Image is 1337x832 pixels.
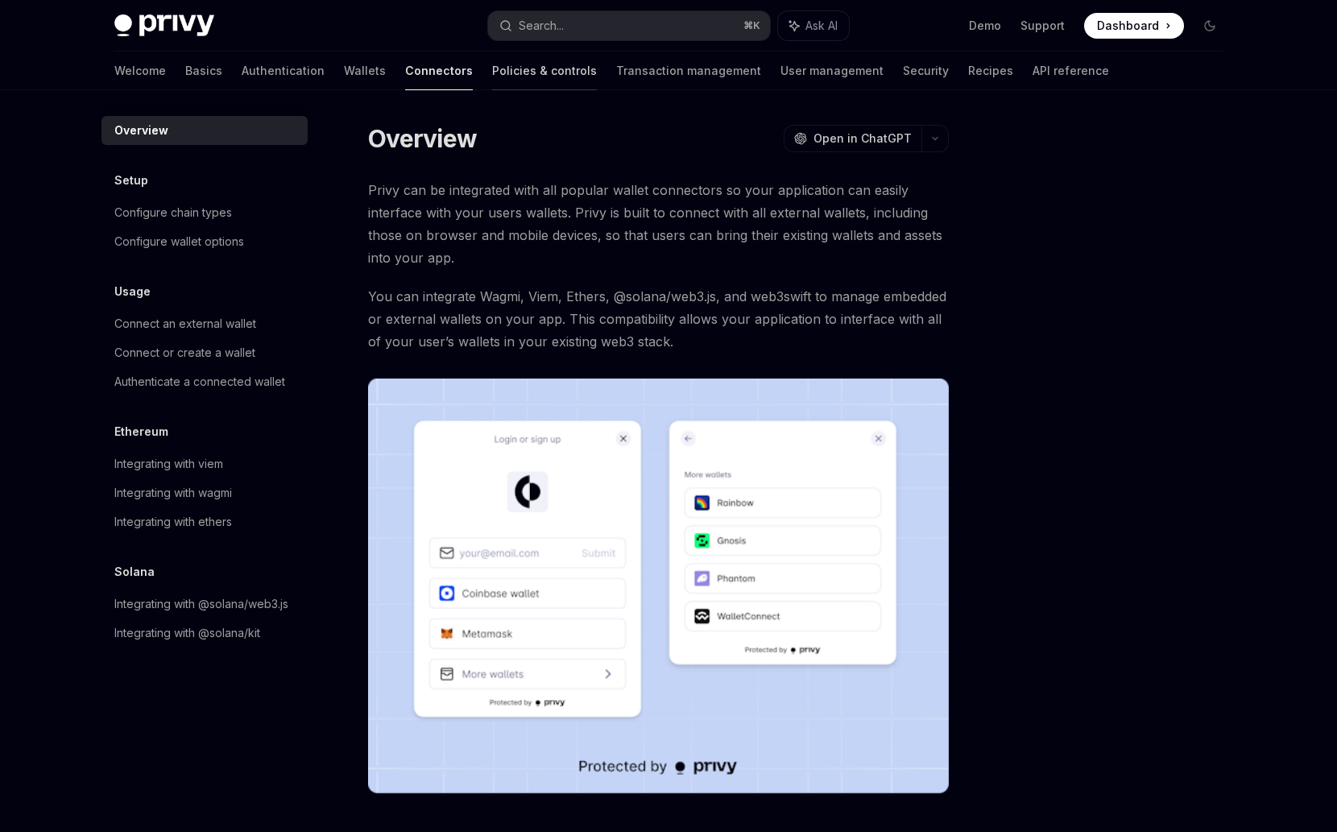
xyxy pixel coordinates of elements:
button: Toggle dark mode [1197,13,1223,39]
div: Integrating with @solana/kit [114,623,260,643]
img: dark logo [114,14,214,37]
a: Wallets [344,52,386,90]
h1: Overview [368,124,477,153]
a: Authenticate a connected wallet [101,367,308,396]
a: Integrating with viem [101,449,308,478]
div: Search... [519,16,564,35]
button: Open in ChatGPT [784,125,921,152]
h5: Solana [114,562,155,582]
button: Search...⌘K [488,11,770,40]
a: Connectors [405,52,473,90]
a: Connect an external wallet [101,309,308,338]
a: Integrating with @solana/kit [101,619,308,648]
a: Security [903,52,949,90]
span: Privy can be integrated with all popular wallet connectors so your application can easily interfa... [368,179,949,269]
div: Configure wallet options [114,232,244,251]
button: Ask AI [778,11,849,40]
div: Connect an external wallet [114,314,256,333]
div: Integrating with wagmi [114,483,232,503]
h5: Ethereum [114,422,168,441]
a: Basics [185,52,222,90]
a: User management [780,52,884,90]
h5: Setup [114,171,148,190]
span: ⌘ K [743,19,760,32]
a: Recipes [968,52,1013,90]
a: Configure wallet options [101,227,308,256]
a: Configure chain types [101,198,308,227]
div: Integrating with viem [114,454,223,474]
a: Connect or create a wallet [101,338,308,367]
a: Integrating with ethers [101,507,308,536]
div: Integrating with @solana/web3.js [114,594,288,614]
a: Dashboard [1084,13,1184,39]
div: Connect or create a wallet [114,343,255,362]
a: Transaction management [616,52,761,90]
a: API reference [1033,52,1109,90]
div: Overview [114,121,168,140]
div: Authenticate a connected wallet [114,372,285,391]
span: Dashboard [1097,18,1159,34]
a: Overview [101,116,308,145]
a: Policies & controls [492,52,597,90]
span: Open in ChatGPT [813,130,912,147]
a: Demo [969,18,1001,34]
a: Support [1020,18,1065,34]
a: Integrating with @solana/web3.js [101,590,308,619]
a: Authentication [242,52,325,90]
h5: Usage [114,282,151,301]
img: Connectors3 [368,379,949,793]
span: Ask AI [805,18,838,34]
a: Integrating with wagmi [101,478,308,507]
div: Integrating with ethers [114,512,232,532]
a: Welcome [114,52,166,90]
div: Configure chain types [114,203,232,222]
span: You can integrate Wagmi, Viem, Ethers, @solana/web3.js, and web3swift to manage embedded or exter... [368,285,949,353]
